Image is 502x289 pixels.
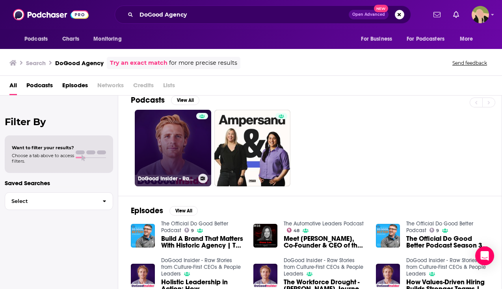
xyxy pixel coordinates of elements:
[253,224,277,248] img: Meet Diana Lee, Co-Founder & CEO of the Constellation Agency
[294,229,299,233] span: 48
[131,264,155,288] img: Holistic Leadership in Action: How Peggy Rajski Balances Strategy, Intuition, and Discernment to ...
[5,199,96,204] span: Select
[163,79,175,95] span: Lists
[352,13,385,17] span: Open Advanced
[13,7,89,22] img: Podchaser - Follow, Share and Rate Podcasts
[135,110,211,186] a: DoGood Insider - Raw Stories from Culture-First CEOs & People Leaders
[115,6,411,24] div: Search podcasts, credits, & more...
[26,59,46,67] h3: Search
[472,6,489,23] button: Show profile menu
[355,32,402,47] button: open menu
[376,264,400,288] img: How Values-Driven Hiring Builds Stronger Teams | John Hoey, CEO of the Y in Central Maryland
[133,79,154,95] span: Credits
[131,206,163,216] h2: Episodes
[406,257,486,277] a: DoGood Insider - Raw Stories from Culture-First CEOs & People Leaders
[374,5,388,12] span: New
[131,95,199,105] a: PodcastsView All
[169,58,237,68] span: for more precise results
[5,179,113,187] p: Saved Searches
[284,235,366,249] a: Meet Diana Lee, Co-Founder & CEO of the Constellation Agency
[406,235,489,249] a: The Official Do Good Better Podcast Season 3 Ep7: The Empathy Agency Principal & Founder Nneka Allen
[97,79,124,95] span: Networks
[19,32,58,47] button: open menu
[131,224,155,248] img: Build A Brand That Matters With Historic Agency | The Official Do Good Better Podcast #252
[161,257,241,277] a: DoGood Insider - Raw Stories from Culture-First CEOs & People Leaders
[5,192,113,210] button: Select
[284,220,364,227] a: The Automotive Leaders Podcast
[349,10,389,19] button: Open AdvancedNew
[454,32,483,47] button: open menu
[460,34,473,45] span: More
[9,79,17,95] a: All
[472,6,489,23] img: User Profile
[62,79,88,95] a: Episodes
[450,8,462,21] a: Show notifications dropdown
[406,220,473,234] a: The Official Do Good Better Podcast
[284,257,363,277] a: DoGood Insider - Raw Stories from Culture-First CEOs & People Leaders
[361,34,392,45] span: For Business
[253,264,277,288] img: The Workforce Drought - Craig Rupp's Journey from Engineer to AgTech Visionary
[475,246,494,265] div: Open Intercom Messenger
[131,206,198,216] a: EpisodesView All
[169,206,198,216] button: View All
[131,95,165,105] h2: Podcasts
[5,116,113,128] h2: Filter By
[287,228,300,233] a: 48
[184,228,194,233] a: 9
[93,34,121,45] span: Monitoring
[24,34,48,45] span: Podcasts
[450,60,489,66] button: Send feedback
[402,32,456,47] button: open menu
[161,235,244,249] a: Build A Brand That Matters With Historic Agency | The Official Do Good Better Podcast #252
[472,6,489,23] span: Logged in as KatMcMahonn
[110,58,167,68] a: Try an exact match
[191,229,194,233] span: 9
[26,79,53,95] a: Podcasts
[284,235,366,249] span: Meet [PERSON_NAME], Co-Founder & CEO of the Constellation Agency
[57,32,84,47] a: Charts
[161,220,228,234] a: The Official Do Good Better Podcast
[138,175,195,182] h3: DoGood Insider - Raw Stories from Culture-First CEOs & People Leaders
[12,145,74,150] span: Want to filter your results?
[88,32,132,47] button: open menu
[406,235,489,249] span: The Official Do Good Better Podcast Season 3 Ep7: The Empathy Agency Principal & Founder [PERSON_...
[55,59,104,67] h3: DoGood Agency
[136,8,349,21] input: Search podcasts, credits, & more...
[62,34,79,45] span: Charts
[430,8,444,21] a: Show notifications dropdown
[407,34,444,45] span: For Podcasters
[376,224,400,248] img: The Official Do Good Better Podcast Season 3 Ep7: The Empathy Agency Principal & Founder Nneka Allen
[429,228,439,233] a: 9
[171,96,199,105] button: View All
[12,153,74,164] span: Choose a tab above to access filters.
[436,229,439,233] span: 9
